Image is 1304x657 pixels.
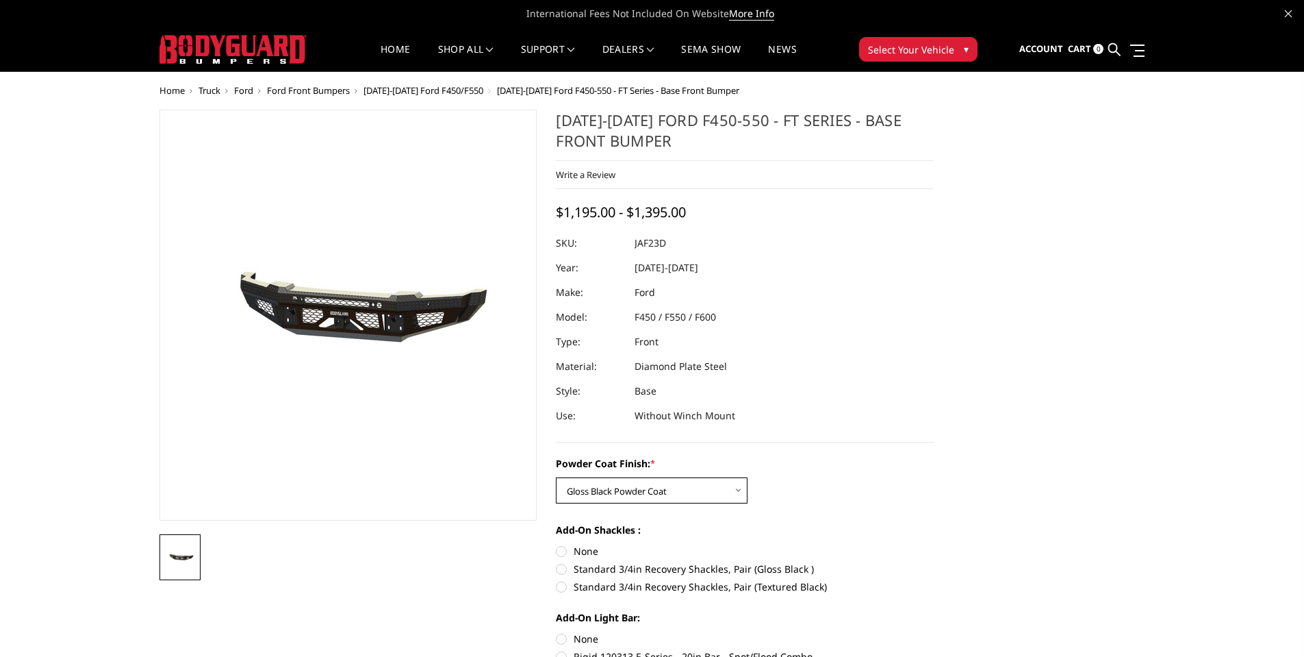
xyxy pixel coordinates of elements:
[497,84,739,97] span: [DATE]-[DATE] Ford F450-550 - FT Series - Base Front Bumper
[602,45,654,71] a: Dealers
[381,45,410,71] a: Home
[556,169,615,181] a: Write a Review
[556,562,934,576] label: Standard 3/4in Recovery Shackles, Pair (Gloss Black )
[635,256,698,280] dd: [DATE]-[DATE]
[199,84,220,97] a: Truck
[438,45,494,71] a: shop all
[164,550,196,566] img: 2023-2025 Ford F450-550 - FT Series - Base Front Bumper
[635,231,666,256] dd: JAF23D
[556,580,934,594] label: Standard 3/4in Recovery Shackles, Pair (Textured Black)
[729,7,774,21] a: More Info
[635,330,659,354] dd: Front
[635,379,656,404] dd: Base
[159,110,537,521] a: 2023-2025 Ford F450-550 - FT Series - Base Front Bumper
[556,203,686,221] span: $1,195.00 - $1,395.00
[556,404,624,428] dt: Use:
[1019,31,1063,68] a: Account
[868,42,954,57] span: Select Your Vehicle
[1068,42,1091,55] span: Cart
[267,84,350,97] a: Ford Front Bumpers
[556,231,624,256] dt: SKU:
[159,84,185,97] a: Home
[964,42,969,56] span: ▾
[681,45,741,71] a: SEMA Show
[635,404,735,428] dd: Without Winch Mount
[556,544,934,558] label: None
[521,45,575,71] a: Support
[635,305,716,330] dd: F450 / F550 / F600
[635,354,727,379] dd: Diamond Plate Steel
[1236,591,1304,657] iframe: Chat Widget
[859,37,977,62] button: Select Your Vehicle
[556,379,624,404] dt: Style:
[556,256,624,280] dt: Year:
[1019,42,1063,55] span: Account
[556,354,624,379] dt: Material:
[234,84,253,97] a: Ford
[635,280,655,305] dd: Ford
[556,610,934,625] label: Add-On Light Bar:
[556,456,934,471] label: Powder Coat Finish:
[159,35,307,64] img: BODYGUARD BUMPERS
[1093,44,1103,54] span: 0
[363,84,483,97] a: [DATE]-[DATE] Ford F450/F550
[556,632,934,646] label: None
[556,110,934,161] h1: [DATE]-[DATE] Ford F450-550 - FT Series - Base Front Bumper
[1068,31,1103,68] a: Cart 0
[556,305,624,330] dt: Model:
[556,523,934,537] label: Add-On Shackles :
[556,280,624,305] dt: Make:
[556,330,624,354] dt: Type:
[768,45,796,71] a: News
